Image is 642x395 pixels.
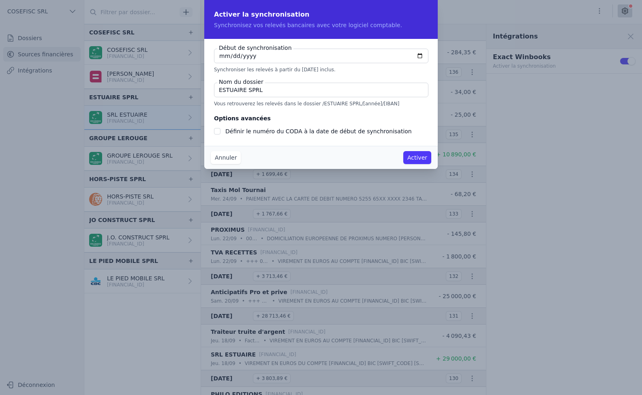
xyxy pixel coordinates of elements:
button: Annuler [211,151,241,164]
p: Synchronisez vos relevés bancaires avec votre logiciel comptable. [214,21,428,29]
input: NOM SOCIETE [214,83,428,97]
button: Activer [403,151,431,164]
label: Nom du dossier [217,78,265,86]
label: Début de synchronisation [217,44,293,52]
h2: Activer la synchronisation [214,10,428,19]
p: Vous retrouverez les relevés dans le dossier /ESTUAIRE SPRL/[année]/[IBAN] [214,100,428,107]
p: Synchroniser les relevés à partir du [DATE] inclus. [214,66,428,73]
legend: Options avancées [214,113,271,123]
label: Définir le numéro du CODA à la date de début de synchronisation [225,128,412,135]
